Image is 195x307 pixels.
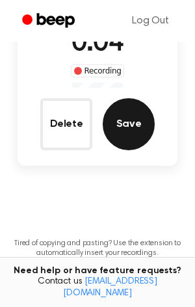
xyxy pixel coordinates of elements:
[119,5,182,36] a: Log Out
[71,64,125,77] div: Recording
[8,276,187,299] span: Contact us
[10,239,185,258] p: Tired of copying and pasting? Use the extension to automatically insert your recordings.
[71,30,123,57] span: 0:04
[103,98,155,150] button: Save Audio Record
[40,98,92,150] button: Delete Audio Record
[13,8,86,34] a: Beep
[63,277,157,298] a: [EMAIL_ADDRESS][DOMAIN_NAME]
